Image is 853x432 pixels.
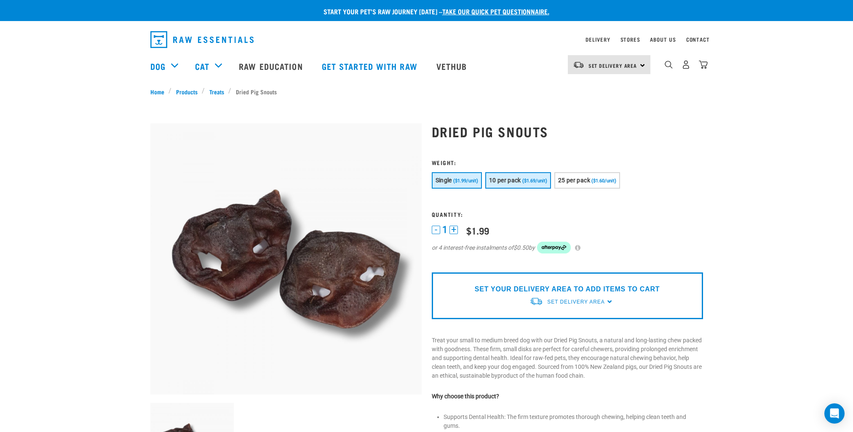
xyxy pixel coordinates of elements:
img: home-icon-1@2x.png [665,61,673,69]
img: user.png [682,60,690,69]
h1: Dried Pig Snouts [432,124,703,139]
h3: Quantity: [432,211,703,217]
p: Treat your small to medium breed dog with our Dried Pig Snouts, a natural and long-lasting chew p... [432,336,703,380]
button: Single ($1.99/unit) [432,172,482,189]
a: Vethub [428,49,478,83]
div: or 4 interest-free instalments of by [432,242,703,253]
a: Cat [195,60,209,72]
a: Home [150,87,169,96]
span: ($1.69/unit) [522,178,547,184]
span: Set Delivery Area [588,64,637,67]
nav: dropdown navigation [144,28,710,51]
img: IMG 9990 [150,123,422,395]
button: 25 per pack ($1.60/unit) [554,172,620,189]
a: Get started with Raw [313,49,428,83]
strong: Why choose this product? [432,393,499,400]
img: van-moving.png [573,61,584,69]
button: 10 per pack ($1.69/unit) [485,172,551,189]
nav: breadcrumbs [150,87,703,96]
img: van-moving.png [529,297,543,306]
a: Dog [150,60,166,72]
span: ($1.60/unit) [591,178,616,184]
span: 1 [442,225,447,234]
img: home-icon@2x.png [699,60,708,69]
a: About Us [650,38,676,41]
img: Raw Essentials Logo [150,31,254,48]
span: $0.50 [513,243,529,252]
h3: Weight: [432,159,703,165]
p: SET YOUR DELIVERY AREA TO ADD ITEMS TO CART [475,284,660,294]
button: + [449,226,458,234]
div: Open Intercom Messenger [824,403,845,424]
div: $1.99 [466,225,489,236]
a: Stores [620,38,640,41]
span: ($1.99/unit) [453,178,478,184]
a: Delivery [586,38,610,41]
span: 10 per pack [489,177,521,184]
li: Supports Dental Health: The firm texture promotes thorough chewing, helping clean teeth and gums. [444,413,703,430]
img: Afterpay [537,242,571,253]
a: Treats [205,87,228,96]
button: - [432,226,440,234]
a: take our quick pet questionnaire. [442,9,549,13]
span: 25 per pack [558,177,590,184]
span: Single [436,177,452,184]
a: Contact [686,38,710,41]
span: Set Delivery Area [547,299,604,305]
a: Products [171,87,202,96]
a: Raw Education [230,49,313,83]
